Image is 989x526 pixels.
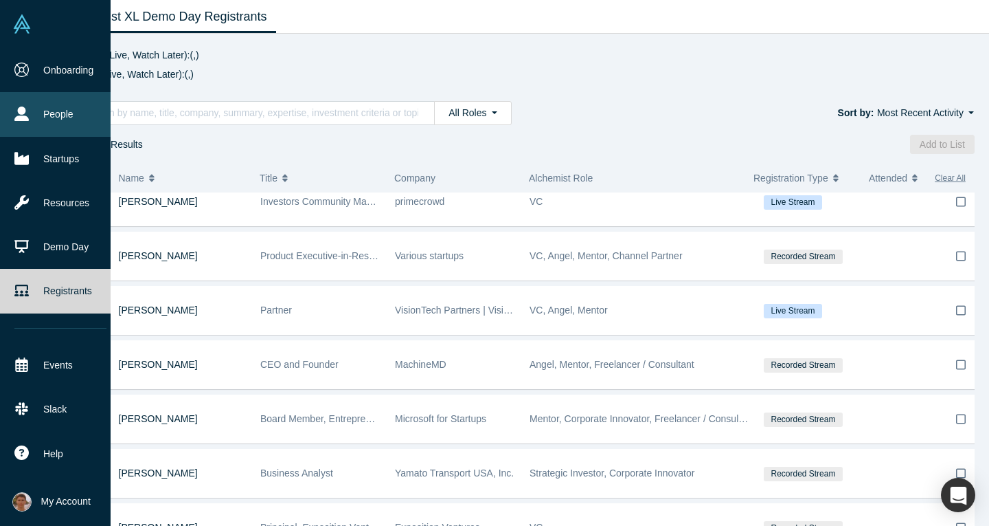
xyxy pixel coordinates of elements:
p: (Live, Watch Later): ( , ) [58,48,975,63]
button: Bookmark [940,450,982,497]
button: Bookmark [940,178,982,226]
img: Mikhail Baklanov's Account [12,492,32,512]
p: (Live, Watch Later): ( , ) [58,67,975,82]
span: Yamato Transport USA, Inc. [395,468,514,479]
span: Name [119,164,144,193]
span: Alchemist Role [529,173,593,184]
span: Microsoft for Startups [395,413,486,424]
a: [PERSON_NAME] [119,196,198,207]
span: Results [95,139,143,150]
span: VC, Angel, Mentor, Channel Partner [530,250,683,261]
button: Bookmark [940,341,982,388]
span: VC, Angel, Mentor [530,305,608,316]
button: Most Recent Activity [876,105,975,121]
strong: Sort by: [838,107,874,118]
a: [PERSON_NAME] [119,359,198,370]
span: Title [260,164,277,193]
span: Attended [869,164,907,193]
span: Angel, Mentor, Freelancer / Consultant [530,359,694,370]
button: All Roles [434,101,511,125]
span: Various startups [395,250,464,261]
span: Board Member, Entrepreneur, CEO, Investor, Mentor, Market Entry [260,413,544,424]
span: MachineMD [395,359,446,370]
span: Live Stream [764,304,822,318]
button: Title [260,164,380,193]
span: Registration Type [753,164,828,193]
button: Bookmark [940,287,982,334]
button: Add to List [910,135,975,154]
span: Recorded Stream [764,467,843,481]
a: [PERSON_NAME] [119,305,198,316]
span: CEO and Founder [260,359,339,370]
button: Attended [869,164,922,193]
span: primecrowd [395,196,444,207]
input: Search by name, title, company, summary, expertise, investment criteria or topics of focus [82,104,420,122]
button: Registration Type [753,164,854,193]
span: Strategic Investor, Corporate Innovator [530,468,694,479]
span: Mentor, Corporate Innovator, Freelancer / Consultant, Strategic Investor, Service Provider, Acquirer [530,413,950,424]
span: Partner [260,305,292,316]
span: VC [530,196,543,207]
a: Alchemist XL Demo Day Registrants [58,1,276,33]
span: Live Stream [764,195,822,210]
span: My Account [41,494,91,509]
button: Bookmark [940,395,982,443]
span: Business Analyst [260,468,333,479]
span: Investors Community Manager [260,196,391,207]
button: Bookmark [940,232,982,280]
span: Recorded Stream [764,413,843,427]
span: Company [394,173,435,184]
span: VisionTech Partners | VisionTech Angels [395,305,566,316]
button: My Account [12,492,91,512]
a: [PERSON_NAME] [119,468,198,479]
span: Product Executive-in-Residence [260,250,397,261]
a: [PERSON_NAME] [119,413,198,424]
span: Recorded Stream [764,358,843,373]
span: Recorded Stream [764,250,843,264]
img: Alchemist Vault Logo [12,14,32,34]
span: Help [43,447,63,461]
a: [PERSON_NAME] [119,250,198,261]
button: Name [119,164,246,193]
button: Clear All [935,164,966,193]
